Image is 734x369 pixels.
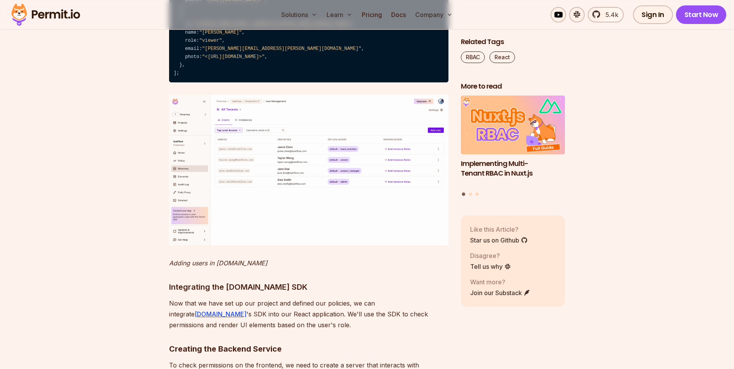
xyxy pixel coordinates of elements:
[388,7,409,22] a: Docs
[470,262,511,271] a: Tell us why
[462,193,465,196] button: Go to slide 1
[412,7,456,22] button: Company
[202,46,361,51] span: "[PERSON_NAME][EMAIL_ADDRESS][PERSON_NAME][DOMAIN_NAME]"
[169,281,448,293] h3: Integrating the [DOMAIN_NAME] SDK
[359,7,385,22] a: Pricing
[8,2,84,28] img: Permit logo
[601,10,618,19] span: 5.4k
[461,51,485,63] a: RBAC
[588,7,624,22] a: 5.4k
[461,96,565,188] a: Implementing Multi-Tenant RBAC in Nuxt.jsImplementing Multi-Tenant RBAC in Nuxt.js
[323,7,356,22] button: Learn
[633,5,673,24] a: Sign In
[461,159,565,178] h3: Implementing Multi-Tenant RBAC in Nuxt.js
[470,288,530,297] a: Join our Substack
[461,96,565,155] img: Implementing Multi-Tenant RBAC in Nuxt.js
[489,51,515,63] a: React
[199,30,242,35] span: "[PERSON_NAME]"
[169,259,267,267] em: Adding users in [DOMAIN_NAME]
[676,5,727,24] a: Start Now
[469,193,472,196] button: Go to slide 2
[461,96,565,188] li: 1 of 3
[476,193,479,196] button: Go to slide 3
[195,310,246,318] a: [DOMAIN_NAME]
[470,251,511,260] p: Disagree?
[199,38,222,43] span: "viewer"
[202,54,265,60] span: "<[URL][DOMAIN_NAME]>"
[461,96,565,197] div: Posts
[169,344,282,354] strong: Creating the Backend Service
[169,298,448,330] p: Now that we have set up our project and defined our policies, we can integrate 's SDK into our Re...
[278,7,320,22] button: Solutions
[470,225,528,234] p: Like this Article?
[461,37,565,47] h2: Related Tags
[169,95,448,245] img: image.png
[470,277,530,287] p: Want more?
[461,82,565,91] h2: More to read
[470,236,528,245] a: Star us on Github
